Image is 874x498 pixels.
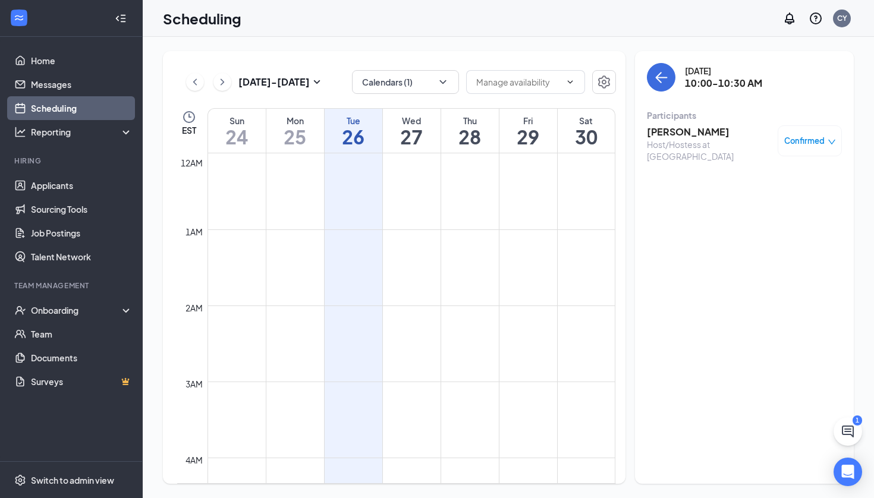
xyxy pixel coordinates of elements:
a: August 25, 2025 [266,109,324,153]
a: Team [31,322,133,346]
span: down [828,138,836,146]
h1: 28 [441,127,499,147]
svg: ChevronLeft [189,75,201,89]
h1: 27 [383,127,441,147]
svg: WorkstreamLogo [13,12,25,24]
a: Home [31,49,133,73]
a: August 24, 2025 [208,109,266,153]
svg: Clock [182,110,196,124]
svg: Settings [14,474,26,486]
svg: ChevronDown [565,77,575,87]
a: Messages [31,73,133,96]
h1: Scheduling [163,8,241,29]
svg: QuestionInfo [809,11,823,26]
div: CY [837,13,847,23]
input: Manage availability [476,75,561,89]
svg: Notifications [782,11,797,26]
a: Documents [31,346,133,370]
svg: ChevronRight [216,75,228,89]
svg: Analysis [14,126,26,138]
button: Settings [592,70,616,94]
div: Fri [499,115,557,127]
div: [DATE] [685,65,762,77]
div: 1am [183,225,205,238]
div: Mon [266,115,324,127]
a: August 26, 2025 [325,109,382,153]
div: Onboarding [31,304,122,316]
div: 12am [178,156,205,169]
div: Reporting [31,126,133,138]
div: Participants [647,109,842,121]
a: Applicants [31,174,133,197]
button: Calendars (1)ChevronDown [352,70,459,94]
a: SurveysCrown [31,370,133,393]
div: Host/Hostess at [GEOGRAPHIC_DATA] [647,138,772,162]
svg: UserCheck [14,304,26,316]
div: 4am [183,453,205,467]
button: ChatActive [834,417,862,446]
div: Switch to admin view [31,474,114,486]
span: Confirmed [784,135,825,147]
a: Scheduling [31,96,133,120]
a: August 29, 2025 [499,109,557,153]
div: Hiring [14,156,130,166]
div: Open Intercom Messenger [834,458,862,486]
a: Talent Network [31,245,133,269]
h1: 26 [325,127,382,147]
button: ChevronRight [213,73,231,91]
div: Tue [325,115,382,127]
div: Team Management [14,280,130,291]
svg: Collapse [115,12,127,24]
svg: SmallChevronDown [310,75,324,89]
a: Sourcing Tools [31,197,133,221]
a: August 27, 2025 [383,109,441,153]
div: Wed [383,115,441,127]
h3: [PERSON_NAME] [647,125,772,138]
svg: Settings [597,75,611,89]
span: EST [182,124,196,136]
div: Sun [208,115,266,127]
div: Thu [441,115,499,127]
a: August 30, 2025 [558,109,615,153]
div: 3am [183,377,205,390]
button: back-button [647,63,675,92]
h1: 29 [499,127,557,147]
h3: [DATE] - [DATE] [238,75,310,89]
svg: ChevronDown [437,76,449,88]
div: 2am [183,301,205,314]
div: Sat [558,115,615,127]
a: August 28, 2025 [441,109,499,153]
h1: 24 [208,127,266,147]
div: 1 [853,415,862,425]
h1: 25 [266,127,324,147]
h1: 30 [558,127,615,147]
h3: 10:00-10:30 AM [685,77,762,90]
svg: ChatActive [841,424,855,439]
a: Job Postings [31,221,133,245]
button: ChevronLeft [186,73,204,91]
svg: ArrowLeft [654,70,668,84]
